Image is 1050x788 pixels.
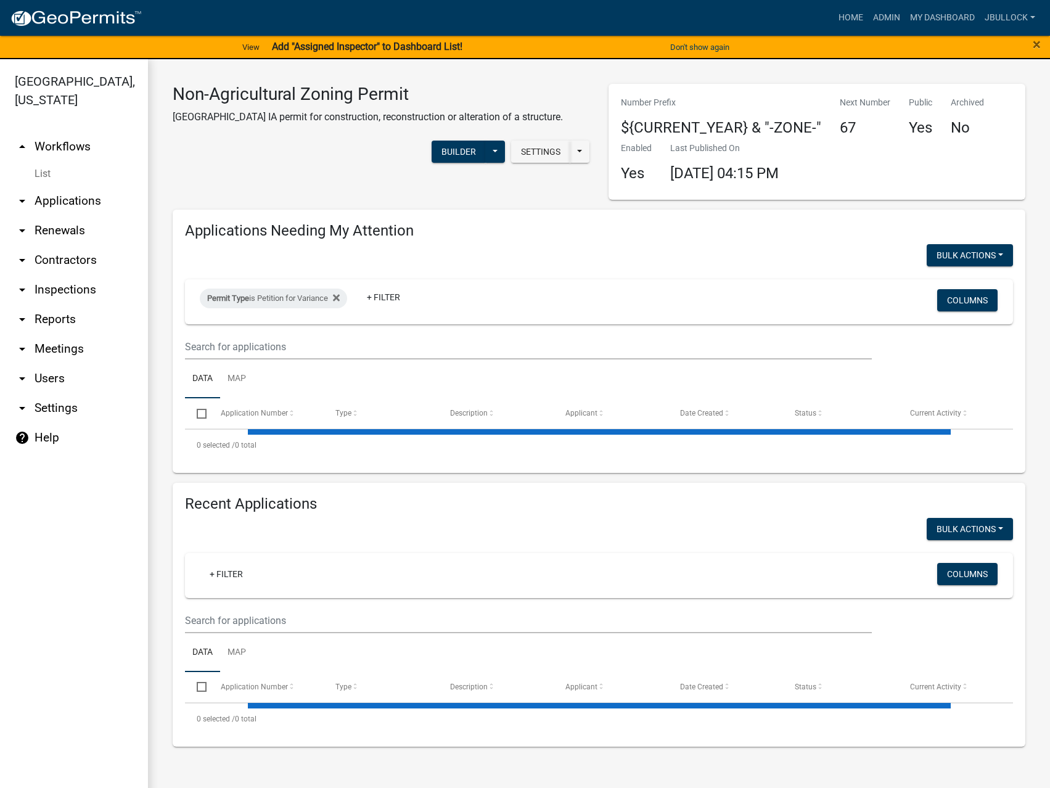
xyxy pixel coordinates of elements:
[937,289,998,311] button: Columns
[868,6,905,30] a: Admin
[15,223,30,238] i: arrow_drop_down
[197,715,235,723] span: 0 selected /
[951,96,984,109] p: Archived
[15,371,30,386] i: arrow_drop_down
[15,312,30,327] i: arrow_drop_down
[511,141,570,163] button: Settings
[237,37,265,57] a: View
[565,683,597,691] span: Applicant
[1033,37,1041,52] button: Close
[980,6,1040,30] a: jbullock
[840,119,890,137] h4: 67
[185,222,1013,240] h4: Applications Needing My Attention
[208,672,323,702] datatable-header-cell: Application Number
[665,37,734,57] button: Don't show again
[185,430,1013,461] div: 0 total
[208,398,323,428] datatable-header-cell: Application Number
[910,683,961,691] span: Current Activity
[15,194,30,208] i: arrow_drop_down
[324,398,438,428] datatable-header-cell: Type
[15,430,30,445] i: help
[438,672,553,702] datatable-header-cell: Description
[15,253,30,268] i: arrow_drop_down
[621,165,652,183] h4: Yes
[200,563,253,585] a: + Filter
[937,563,998,585] button: Columns
[905,6,980,30] a: My Dashboard
[185,633,220,673] a: Data
[221,683,288,691] span: Application Number
[185,704,1013,734] div: 0 total
[565,409,597,417] span: Applicant
[834,6,868,30] a: Home
[173,84,563,105] h3: Non-Agricultural Zoning Permit
[221,409,288,417] span: Application Number
[898,672,1013,702] datatable-header-cell: Current Activity
[670,142,779,155] p: Last Published On
[15,139,30,154] i: arrow_drop_up
[910,409,961,417] span: Current Activity
[15,282,30,297] i: arrow_drop_down
[450,409,488,417] span: Description
[621,119,821,137] h4: ${CURRENT_YEAR} & "-ZONE-"
[783,672,898,702] datatable-header-cell: Status
[668,672,783,702] datatable-header-cell: Date Created
[220,359,253,399] a: Map
[898,398,1013,428] datatable-header-cell: Current Activity
[335,683,351,691] span: Type
[795,683,816,691] span: Status
[621,142,652,155] p: Enabled
[185,398,208,428] datatable-header-cell: Select
[185,608,872,633] input: Search for applications
[927,244,1013,266] button: Bulk Actions
[450,683,488,691] span: Description
[207,293,249,303] span: Permit Type
[197,441,235,449] span: 0 selected /
[1033,36,1041,53] span: ×
[840,96,890,109] p: Next Number
[173,110,563,125] p: [GEOGRAPHIC_DATA] IA permit for construction, reconstruction or alteration of a structure.
[324,672,438,702] datatable-header-cell: Type
[357,286,410,308] a: + Filter
[15,401,30,416] i: arrow_drop_down
[680,409,723,417] span: Date Created
[554,398,668,428] datatable-header-cell: Applicant
[909,96,932,109] p: Public
[15,342,30,356] i: arrow_drop_down
[668,398,783,428] datatable-header-cell: Date Created
[335,409,351,417] span: Type
[432,141,486,163] button: Builder
[272,41,462,52] strong: Add "Assigned Inspector" to Dashboard List!
[951,119,984,137] h4: No
[200,289,347,308] div: is Petition for Variance
[783,398,898,428] datatable-header-cell: Status
[927,518,1013,540] button: Bulk Actions
[680,683,723,691] span: Date Created
[185,359,220,399] a: Data
[554,672,668,702] datatable-header-cell: Applicant
[909,119,932,137] h4: Yes
[795,409,816,417] span: Status
[220,633,253,673] a: Map
[185,495,1013,513] h4: Recent Applications
[185,672,208,702] datatable-header-cell: Select
[185,334,872,359] input: Search for applications
[621,96,821,109] p: Number Prefix
[670,165,779,182] span: [DATE] 04:15 PM
[438,398,553,428] datatable-header-cell: Description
